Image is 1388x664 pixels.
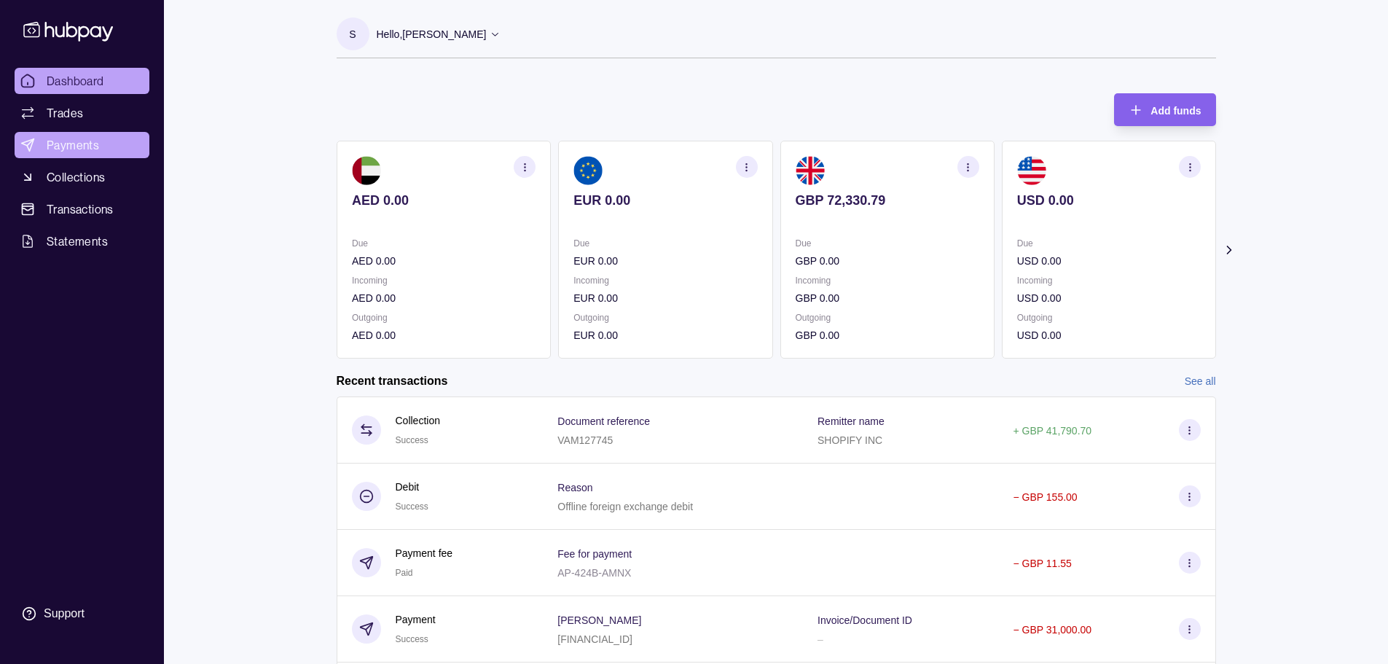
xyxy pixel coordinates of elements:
[557,633,632,645] p: [FINANCIAL_ID]
[15,598,149,629] a: Support
[396,612,436,628] p: Payment
[795,192,979,208] p: GBP 72,330.79
[352,327,536,343] p: AED 0.00
[1185,373,1216,389] a: See all
[1150,105,1201,117] span: Add funds
[1013,425,1092,437] p: + GBP 41,790.70
[557,567,631,579] p: AP-424B-AMNX
[573,235,757,251] p: Due
[557,614,641,626] p: [PERSON_NAME]
[15,164,149,190] a: Collections
[573,156,603,185] img: eu
[15,228,149,254] a: Statements
[573,290,757,306] p: EUR 0.00
[396,545,453,561] p: Payment fee
[47,136,99,154] span: Payments
[15,100,149,126] a: Trades
[396,501,428,512] span: Success
[1016,156,1046,185] img: us
[396,435,428,445] span: Success
[352,156,381,185] img: ae
[573,253,757,269] p: EUR 0.00
[795,156,824,185] img: gb
[337,373,448,389] h2: Recent transactions
[557,434,613,446] p: VAM127745
[557,415,650,427] p: Document reference
[557,548,632,560] p: Fee for payment
[1016,327,1200,343] p: USD 0.00
[817,614,912,626] p: Invoice/Document ID
[396,479,428,495] p: Debit
[573,327,757,343] p: EUR 0.00
[795,290,979,306] p: GBP 0.00
[557,501,693,512] p: Offline foreign exchange debit
[817,415,885,427] p: Remitter name
[1016,235,1200,251] p: Due
[352,310,536,326] p: Outgoing
[47,72,104,90] span: Dashboard
[47,233,108,250] span: Statements
[1016,273,1200,289] p: Incoming
[47,200,114,218] span: Transactions
[1013,624,1092,636] p: − GBP 31,000.00
[573,310,757,326] p: Outgoing
[377,26,487,42] p: Hello, [PERSON_NAME]
[557,482,592,493] p: Reason
[349,26,356,42] p: S
[1016,253,1200,269] p: USD 0.00
[795,235,979,251] p: Due
[795,253,979,269] p: GBP 0.00
[1016,192,1200,208] p: USD 0.00
[396,568,413,578] span: Paid
[817,633,823,645] p: –
[795,273,979,289] p: Incoming
[15,196,149,222] a: Transactions
[1114,93,1215,126] button: Add funds
[1013,558,1072,569] p: − GBP 11.55
[352,253,536,269] p: AED 0.00
[1013,491,1078,503] p: − GBP 155.00
[396,634,428,644] span: Success
[817,434,882,446] p: SHOPIFY INC
[352,273,536,289] p: Incoming
[47,104,83,122] span: Trades
[795,327,979,343] p: GBP 0.00
[352,235,536,251] p: Due
[15,68,149,94] a: Dashboard
[573,192,757,208] p: EUR 0.00
[1016,290,1200,306] p: USD 0.00
[44,606,85,622] div: Support
[352,290,536,306] p: AED 0.00
[352,192,536,208] p: AED 0.00
[47,168,105,186] span: Collections
[1016,310,1200,326] p: Outgoing
[15,132,149,158] a: Payments
[396,413,440,429] p: Collection
[573,273,757,289] p: Incoming
[795,310,979,326] p: Outgoing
